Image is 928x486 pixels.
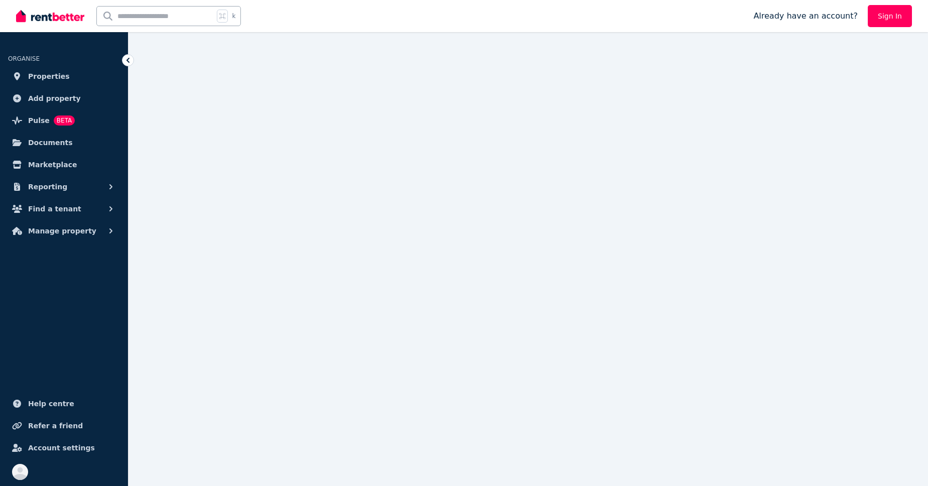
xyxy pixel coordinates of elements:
a: Sign In [868,5,912,27]
img: RentBetter [16,9,84,24]
span: Manage property [28,225,96,237]
span: Find a tenant [28,203,81,215]
span: Marketplace [28,159,77,171]
a: Help centre [8,394,120,414]
a: Account settings [8,438,120,458]
span: k [232,12,235,20]
a: Properties [8,66,120,86]
a: Marketplace [8,155,120,175]
span: BETA [54,115,75,126]
span: Properties [28,70,70,82]
span: Add property [28,92,81,104]
a: PulseBETA [8,110,120,131]
span: Account settings [28,442,95,454]
span: Reporting [28,181,67,193]
a: Documents [8,133,120,153]
a: Refer a friend [8,416,120,436]
span: ORGANISE [8,55,40,62]
span: Already have an account? [753,10,858,22]
span: Pulse [28,114,50,127]
button: Reporting [8,177,120,197]
button: Manage property [8,221,120,241]
span: Help centre [28,398,74,410]
button: Find a tenant [8,199,120,219]
span: Documents [28,137,73,149]
a: Add property [8,88,120,108]
span: Refer a friend [28,420,83,432]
